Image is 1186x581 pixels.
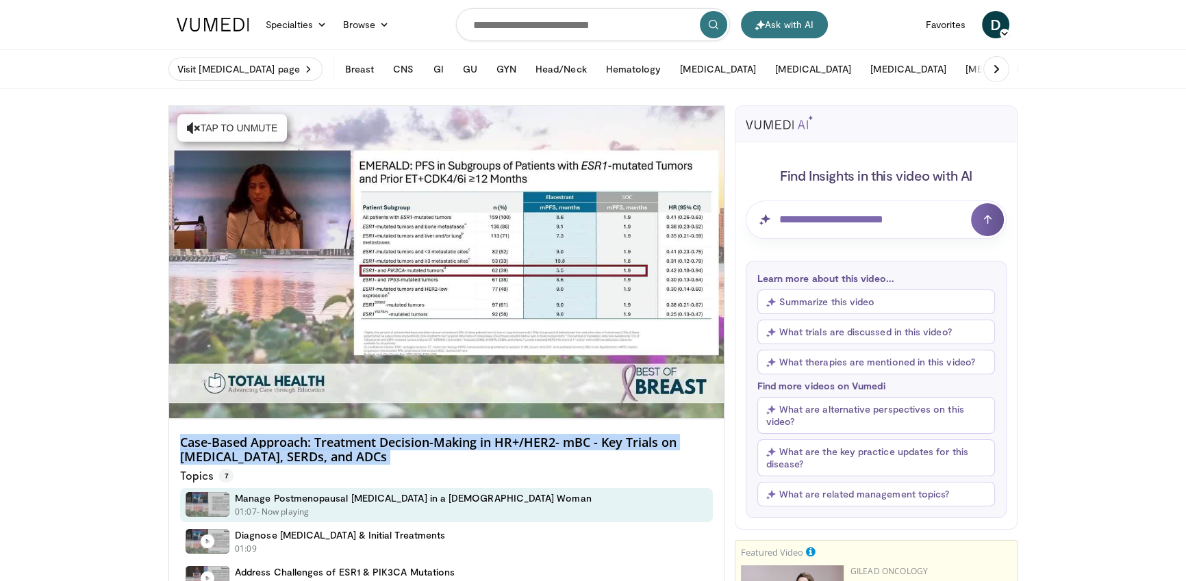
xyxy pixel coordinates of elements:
button: What are the key practice updates for this disease? [757,439,995,476]
h4: Address Challenges of ESR1 & PIK3CA Mutations [235,566,455,578]
button: What trials are discussed in this video? [757,320,995,344]
button: What therapies are mentioned in this video? [757,350,995,374]
a: D [982,11,1009,38]
input: Question for AI [746,201,1007,239]
a: Gilead Oncology [850,565,929,577]
button: GI [425,55,451,83]
button: What are related management topics? [757,482,995,506]
button: Hematology [598,55,670,83]
small: Featured Video [741,546,803,558]
button: [MEDICAL_DATA] [672,55,764,83]
img: vumedi-ai-logo.svg [746,116,813,129]
h4: Case-Based Approach: Treatment Decision-Making in HR+/HER2- mBC - Key Trials on [MEDICAL_DATA], S... [180,435,713,465]
p: Topics [180,469,234,482]
button: [MEDICAL_DATA] [957,55,1050,83]
button: Breast [337,55,382,83]
h4: Diagnose [MEDICAL_DATA] & Initial Treatments [235,529,445,541]
p: Learn more about this video... [757,272,995,284]
button: Ask with AI [741,11,828,38]
input: Search topics, interventions [456,8,730,41]
a: Browse [335,11,398,38]
a: Favorites [917,11,974,38]
p: - Now playing [257,506,310,518]
button: Summarize this video [757,289,995,314]
button: [MEDICAL_DATA] [862,55,955,83]
h4: Find Insights in this video with AI [746,166,1007,184]
a: Specialties [257,11,335,38]
button: Tap to unmute [177,114,287,142]
button: [MEDICAL_DATA] [767,55,859,83]
p: 01:09 [235,543,257,555]
button: What are alternative perspectives on this video? [757,397,995,434]
video-js: Video Player [169,106,724,419]
p: Find more videos on Vumedi [757,380,995,391]
button: Head/Neck [527,55,595,83]
button: GYN [488,55,525,83]
img: VuMedi Logo [177,18,249,31]
button: GU [455,55,485,83]
span: 7 [218,469,234,482]
h4: Manage Postmenopausal [MEDICAL_DATA] in a [DEMOGRAPHIC_DATA] Woman [235,492,592,504]
p: 01:07 [235,506,257,518]
a: Visit [MEDICAL_DATA] page [168,57,323,81]
button: CNS [385,55,422,83]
